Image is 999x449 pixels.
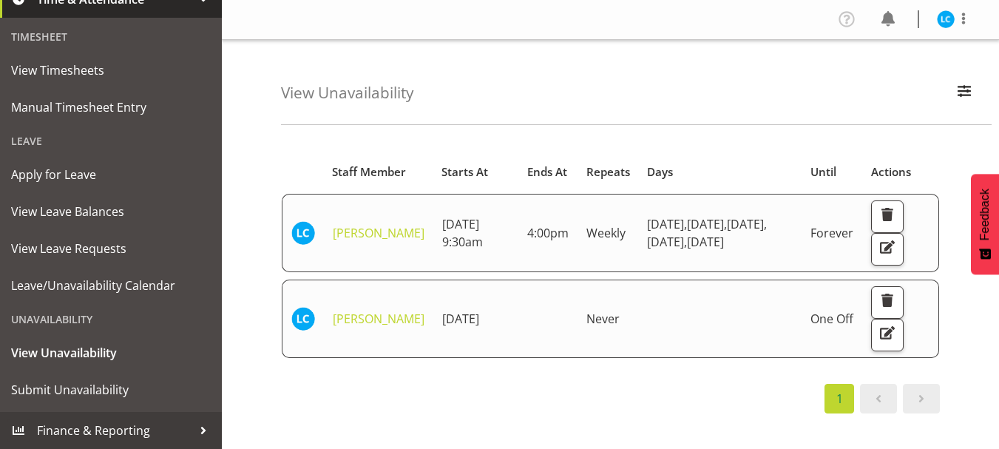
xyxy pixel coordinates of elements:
[291,307,315,331] img: lindsay-carroll-holland11869.jpg
[4,371,218,408] a: Submit Unavailability
[4,193,218,230] a: View Leave Balances
[586,163,630,180] span: Repeats
[937,10,955,28] img: lindsay-carroll-holland11869.jpg
[11,59,211,81] span: View Timesheets
[871,233,904,266] button: Edit Unavailability
[4,304,218,334] div: Unavailability
[871,200,904,233] button: Delete Unavailability
[871,319,904,351] button: Edit Unavailability
[4,230,218,267] a: View Leave Requests
[724,216,727,232] span: ,
[4,21,218,52] div: Timesheet
[978,189,992,240] span: Feedback
[949,77,980,109] button: Filter Employees
[687,234,724,250] span: [DATE]
[291,221,315,245] img: lindsay-carroll-holland11869.jpg
[4,126,218,156] div: Leave
[810,163,836,180] span: Until
[764,216,767,232] span: ,
[11,96,211,118] span: Manual Timesheet Entry
[871,163,911,180] span: Actions
[527,163,567,180] span: Ends At
[333,225,424,241] a: [PERSON_NAME]
[684,234,687,250] span: ,
[586,225,626,241] span: Weekly
[4,334,218,371] a: View Unavailability
[684,216,687,232] span: ,
[442,216,483,250] span: [DATE] 9:30am
[810,311,853,327] span: One Off
[647,216,687,232] span: [DATE]
[37,419,192,442] span: Finance & Reporting
[11,237,211,260] span: View Leave Requests
[442,311,479,327] span: [DATE]
[971,174,999,274] button: Feedback - Show survey
[11,379,211,401] span: Submit Unavailability
[687,216,727,232] span: [DATE]
[527,225,569,241] span: 4:00pm
[727,216,767,232] span: [DATE]
[441,163,488,180] span: Starts At
[810,225,853,241] span: Forever
[647,234,687,250] span: [DATE]
[333,311,424,327] a: [PERSON_NAME]
[4,267,218,304] a: Leave/Unavailability Calendar
[4,52,218,89] a: View Timesheets
[871,286,904,319] button: Delete Unavailability
[11,274,211,297] span: Leave/Unavailability Calendar
[586,311,620,327] span: Never
[11,342,211,364] span: View Unavailability
[4,89,218,126] a: Manual Timesheet Entry
[332,163,406,180] span: Staff Member
[647,163,673,180] span: Days
[281,84,413,101] h4: View Unavailability
[4,156,218,193] a: Apply for Leave
[11,200,211,223] span: View Leave Balances
[11,163,211,186] span: Apply for Leave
